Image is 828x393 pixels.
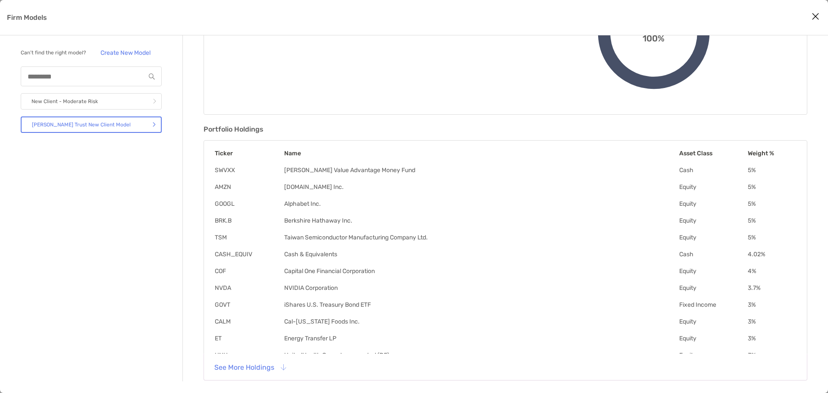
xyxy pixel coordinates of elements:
td: Capital One Financial Corporation [284,267,679,275]
button: See More Holdings [207,358,292,377]
td: Cash & Equivalents [284,250,679,258]
td: Equity [679,183,747,191]
td: Cash [679,250,747,258]
td: Alphabet Inc. [284,200,679,208]
td: Equity [679,233,747,242]
td: Equity [679,217,747,225]
td: 4.02 % [747,250,797,258]
td: 3 % [747,334,797,343]
a: Create New Model [89,46,162,60]
td: UnitedHealth Group Incorporated (DE) [284,351,679,359]
span: 100% [643,31,665,44]
td: ET [214,334,284,343]
td: NVIDIA Corporation [284,284,679,292]
p: [PERSON_NAME] Trust New Client Model [32,119,131,130]
td: Equity [679,284,747,292]
td: 3 % [747,351,797,359]
td: Equity [679,351,747,359]
td: 5 % [747,233,797,242]
img: input icon [149,73,155,80]
td: GOVT [214,301,284,309]
p: New Client - Moderate Risk [31,96,98,107]
td: CASH_EQUIV [214,250,284,258]
th: Asset Class [679,149,747,157]
td: 5 % [747,200,797,208]
td: BRK.B [214,217,284,225]
td: Equity [679,334,747,343]
td: Equity [679,267,747,275]
td: 5 % [747,217,797,225]
td: Energy Transfer LP [284,334,679,343]
h3: Portfolio Holdings [204,125,807,133]
a: [PERSON_NAME] Trust New Client Model [21,116,162,133]
td: SWVXX [214,166,284,174]
td: AMZN [214,183,284,191]
td: UNH [214,351,284,359]
td: 3 % [747,318,797,326]
td: 3 % [747,301,797,309]
td: 5 % [747,166,797,174]
td: Taiwan Semiconductor Manufacturing Company Ltd. [284,233,679,242]
td: Equity [679,200,747,208]
td: GOOGL [214,200,284,208]
td: [DOMAIN_NAME] Inc. [284,183,679,191]
th: Weight % [747,149,797,157]
th: Name [284,149,679,157]
td: 4 % [747,267,797,275]
td: [PERSON_NAME] Value Advantage Money Fund [284,166,679,174]
td: iShares U.S. Treasury Bond ETF [284,301,679,309]
td: Berkshire Hathaway Inc. [284,217,679,225]
p: Firm Models [7,12,47,23]
td: NVDA [214,284,284,292]
td: Fixed Income [679,301,747,309]
td: TSM [214,233,284,242]
td: 5 % [747,183,797,191]
a: New Client - Moderate Risk [21,93,162,110]
td: CALM [214,318,284,326]
td: Cal-[US_STATE] Foods Inc. [284,318,679,326]
td: 3.7 % [747,284,797,292]
button: Close modal [809,10,822,23]
p: Can’t find the right model? [21,47,86,58]
td: COF [214,267,284,275]
th: Ticker [214,149,284,157]
td: Cash [679,166,747,174]
td: Equity [679,318,747,326]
